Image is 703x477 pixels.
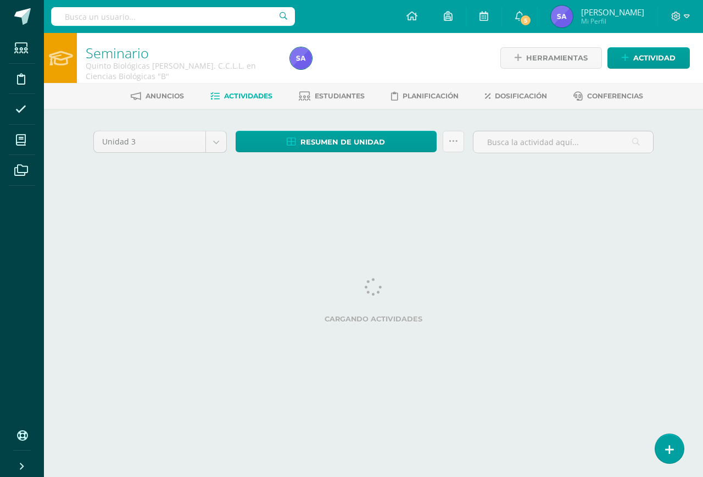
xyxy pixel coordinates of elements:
span: Estudiantes [315,92,365,100]
span: Anuncios [146,92,184,100]
span: 5 [520,14,532,26]
a: Resumen de unidad [236,131,437,152]
img: e13c725d1f66a19cb499bd52eb79269c.png [551,5,573,27]
span: Conferencias [587,92,643,100]
a: Unidad 3 [94,131,226,152]
a: Actividad [607,47,690,69]
input: Busca un usuario... [51,7,295,26]
a: Planificación [391,87,459,105]
a: Herramientas [500,47,602,69]
a: Estudiantes [299,87,365,105]
img: e13c725d1f66a19cb499bd52eb79269c.png [290,47,312,69]
span: Unidad 3 [102,131,197,152]
label: Cargando actividades [93,315,654,323]
span: Resumen de unidad [300,132,385,152]
span: Actividades [224,92,272,100]
a: Anuncios [131,87,184,105]
span: Herramientas [526,48,588,68]
div: Quinto Biológicas Bach. C.C.L.L. en Ciencias Biológicas 'B' [86,60,277,81]
a: Actividades [210,87,272,105]
h1: Seminario [86,45,277,60]
span: [PERSON_NAME] [581,7,644,18]
a: Conferencias [573,87,643,105]
span: Actividad [633,48,676,68]
span: Dosificación [495,92,547,100]
span: Planificación [403,92,459,100]
a: Dosificación [485,87,547,105]
a: Seminario [86,43,149,62]
span: Mi Perfil [581,16,644,26]
input: Busca la actividad aquí... [473,131,653,153]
